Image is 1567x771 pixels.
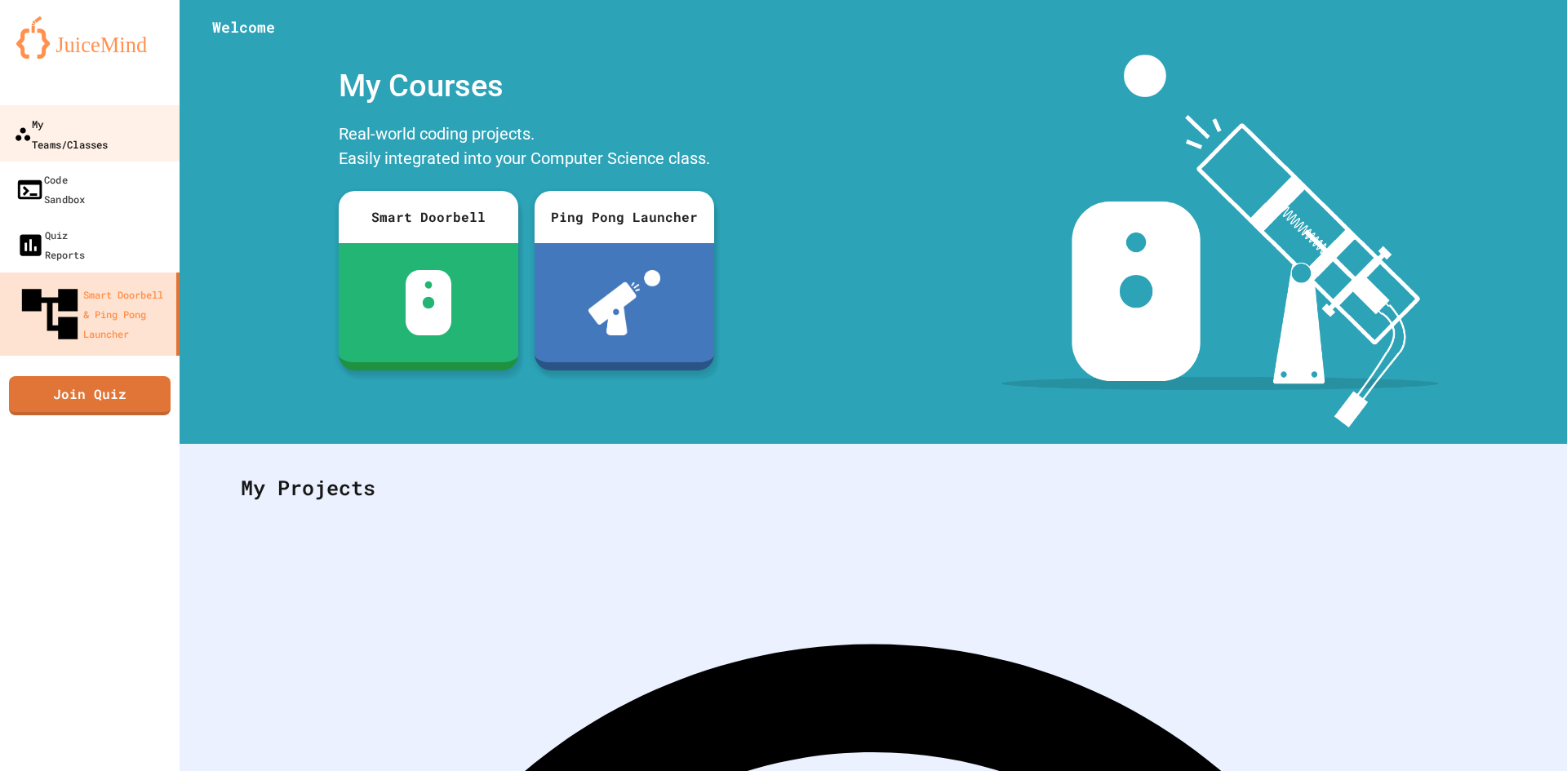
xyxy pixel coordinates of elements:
[224,456,1522,520] div: My Projects
[331,117,722,179] div: Real-world coding projects. Easily integrated into your Computer Science class.
[16,170,85,210] div: Code Sandbox
[9,376,171,415] a: Join Quiz
[406,270,452,335] img: sdb-white.svg
[331,55,722,117] div: My Courses
[14,113,108,153] div: My Teams/Classes
[535,191,714,243] div: Ping Pong Launcher
[16,16,163,59] img: logo-orange.svg
[1001,55,1439,428] img: banner-image-my-projects.png
[339,191,518,243] div: Smart Doorbell
[588,270,661,335] img: ppl-with-ball.png
[16,281,170,348] div: Smart Doorbell & Ping Pong Launcher
[16,225,85,264] div: Quiz Reports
